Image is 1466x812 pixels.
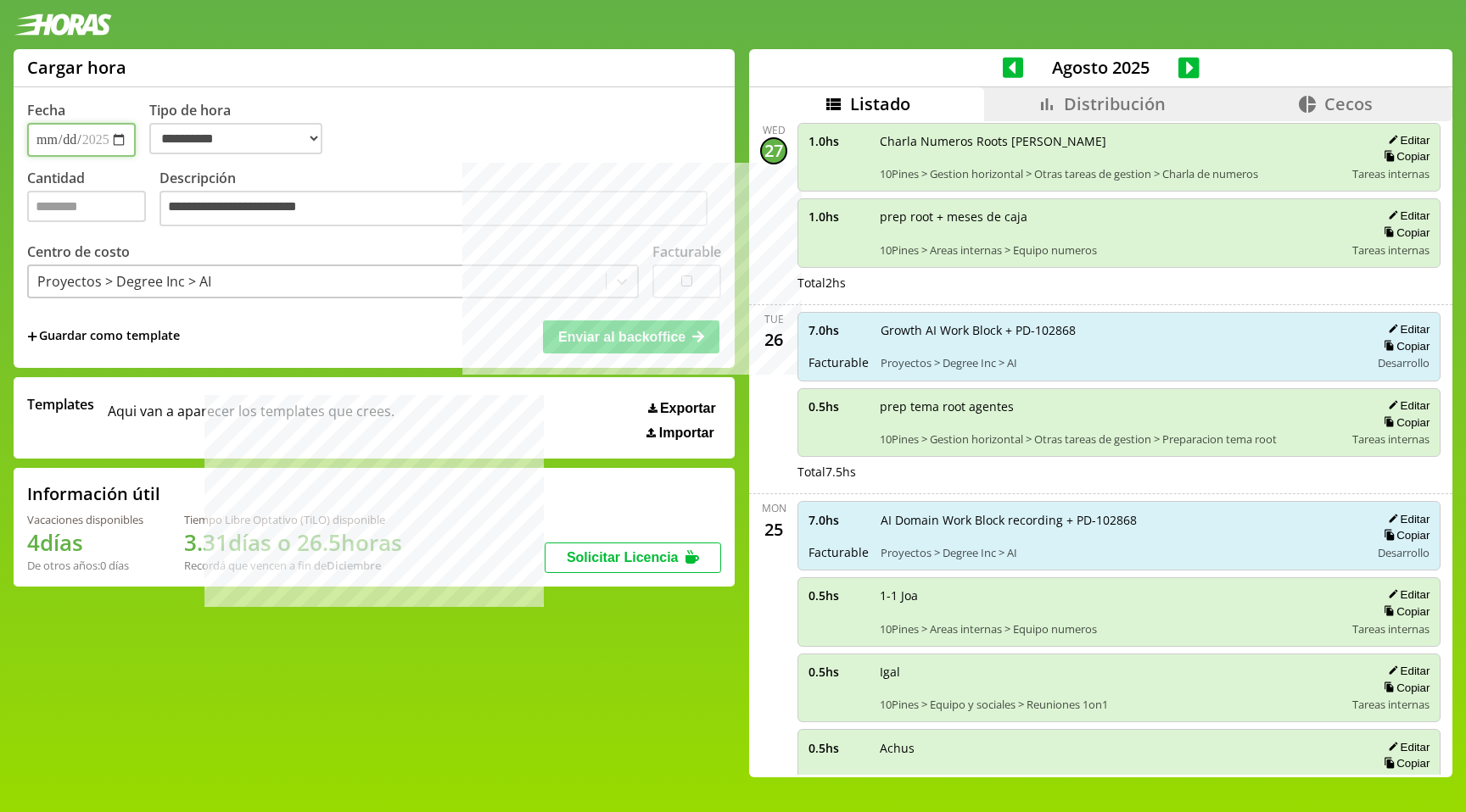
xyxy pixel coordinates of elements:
span: 10Pines > Equipo y sociales > Reuniones 1on1 [880,697,1340,712]
span: Achus [880,740,1340,756]
div: scrollable content [749,121,1452,776]
div: De otros años: 0 días [27,558,143,573]
h2: Información útil [27,482,160,505]
span: Tareas internas [1352,242,1430,258]
button: Copiar [1379,604,1430,619]
label: Fecha [27,101,65,120]
span: Listado [850,92,910,115]
span: Tareas internas [1352,166,1430,181]
button: Copiar [1379,149,1430,164]
span: Templates [27,395,94,414]
span: 0.5 hs [809,587,868,603]
span: 7.0 hs [809,512,869,528]
label: Descripción [159,169,721,231]
button: Editar [1383,133,1430,147]
textarea: Descripción [159,191,708,226]
span: 10Pines > Areas internas > Equipo numeros [880,621,1340,637]
button: Copiar [1379,415,1430,430]
div: 27 [760,137,787,164]
span: prep root + meses de caja [880,209,1340,225]
span: Proyectos > Degree Inc > AI [881,355,1358,370]
span: 1.0 hs [809,209,868,225]
div: Total 7.5 hs [797,464,1441,480]
button: Editar [1383,398,1430,413]
span: 10Pines > Areas internas > Equipo numeros [880,242,1340,258]
label: Facturable [652,242,721,261]
span: 7.0 hs [809,322,869,338]
div: Tiempo Libre Optativo (TiLO) disponible [184,512,402,527]
span: 0.5 hs [809,740,868,756]
span: Desarrollo [1378,545,1430,560]
span: Facturable [809,544,869,560]
label: Tipo de hora [149,101,336,157]
span: Tareas internas [1352,431,1430,447]
span: 1-1 Joa [880,587,1340,603]
button: Enviar al backoffice [543,320,719,353]
span: 1.0 hs [809,133,868,149]
span: 10Pines > Gestion horizontal > Otras tareas de gestion > Preparacion tema root [880,431,1340,447]
input: Cantidad [27,191,146,222]
button: Exportar [643,400,721,417]
div: 26 [760,326,787,353]
span: Tareas internas [1352,773,1430,788]
span: Igal [880,664,1340,680]
button: Editar [1383,512,1430,526]
button: Editar [1383,587,1430,602]
span: +Guardar como template [27,327,180,346]
span: Aqui van a aparecer los templates que crees. [108,395,394,441]
h1: Cargar hora [27,56,126,79]
span: Agosto 2025 [1023,56,1178,79]
div: 25 [760,515,787,542]
button: Editar [1383,322,1430,336]
button: Copiar [1379,528,1430,542]
button: Copiar [1379,339,1430,353]
span: Proyectos > Degree Inc > AI [881,545,1358,560]
button: Editar [1383,664,1430,678]
div: Wed [763,123,786,137]
div: Proyectos > Degree Inc > AI [37,272,211,291]
div: Recordá que vencen a fin de [184,558,402,573]
span: prep tema root agentes [880,398,1340,414]
label: Cantidad [27,169,159,231]
span: 0.5 hs [809,664,868,680]
span: Exportar [660,401,716,416]
span: Growth AI Work Block + PD-102868 [881,322,1358,338]
span: AI Domain Work Block recording + PD-102868 [881,512,1358,528]
div: Vacaciones disponibles [27,512,143,527]
button: Editar [1383,209,1430,223]
span: Importar [659,425,714,441]
div: Total 2 hs [797,275,1441,291]
span: Enviar al backoffice [558,330,685,344]
h1: 4 días [27,527,143,558]
button: Copiar [1379,225,1430,240]
span: Facturable [809,354,869,370]
span: Solicitar Licencia [567,550,679,565]
button: Copiar [1379,756,1430,770]
label: Centro de costo [27,242,130,261]
span: Tareas internas [1352,697,1430,712]
span: Desarrollo [1378,355,1430,370]
button: Editar [1383,740,1430,754]
button: Solicitar Licencia [545,542,721,573]
span: Cecos [1324,92,1373,115]
span: 10Pines > Desarrollo profesional > Jardinero por [PERSON_NAME] [880,773,1340,788]
span: + [27,327,37,346]
span: Charla Numeros Roots [PERSON_NAME] [880,133,1340,149]
img: logotipo [14,14,112,36]
b: Diciembre [327,558,381,573]
span: 10Pines > Gestion horizontal > Otras tareas de gestion > Charla de numeros [880,166,1340,181]
span: 0.5 hs [809,398,868,414]
h1: 3.31 días o 26.5 horas [184,527,402,558]
button: Copiar [1379,681,1430,695]
div: Mon [762,501,786,515]
span: Distribución [1064,92,1166,115]
div: Tue [764,312,784,326]
span: Tareas internas [1352,621,1430,637]
select: Tipo de hora [149,123,322,154]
